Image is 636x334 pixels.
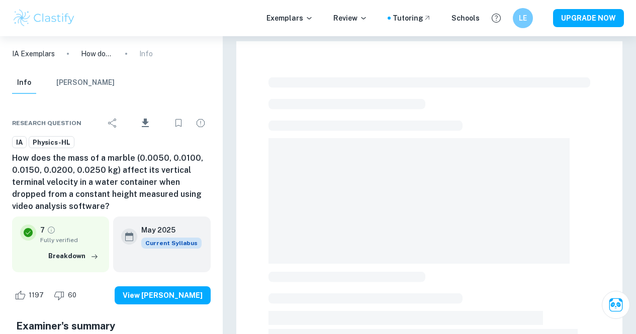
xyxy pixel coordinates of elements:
button: Ask Clai [602,291,630,319]
a: IA [12,136,27,149]
a: Physics-HL [29,136,74,149]
p: How does the mass of a marble (0.0050, 0.0100, 0.0150, 0.0200, 0.0250 kg) affect its vertical ter... [81,48,113,59]
a: Grade fully verified [47,226,56,235]
p: Exemplars [266,13,313,24]
div: Download [125,110,166,136]
p: Info [139,48,153,59]
button: View [PERSON_NAME] [115,286,211,304]
a: IA Exemplars [12,48,55,59]
h6: LE [517,13,529,24]
div: Bookmark [168,113,189,133]
a: Tutoring [393,13,431,24]
p: Review [333,13,368,24]
button: Help and Feedback [488,10,505,27]
span: Fully verified [40,236,101,245]
h6: May 2025 [141,225,194,236]
span: 1197 [23,290,49,300]
span: Physics-HL [29,138,74,148]
div: This exemplar is based on the current syllabus. Feel free to refer to it for inspiration/ideas wh... [141,238,202,249]
h6: How does the mass of a marble (0.0050, 0.0100, 0.0150, 0.0200, 0.0250 kg) affect its vertical ter... [12,152,211,212]
img: Clastify logo [12,8,76,28]
button: LE [513,8,533,28]
span: Current Syllabus [141,238,202,249]
button: UPGRADE NOW [553,9,624,27]
span: Research question [12,119,81,128]
button: Breakdown [46,249,101,264]
div: Report issue [191,113,211,133]
button: [PERSON_NAME] [56,72,115,94]
button: Info [12,72,36,94]
div: Dislike [51,287,82,303]
span: 60 [62,290,82,300]
div: Like [12,287,49,303]
p: 7 [40,225,45,236]
span: IA [13,138,26,148]
h5: Examiner's summary [16,318,207,333]
a: Schools [451,13,480,24]
div: Share [103,113,123,133]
